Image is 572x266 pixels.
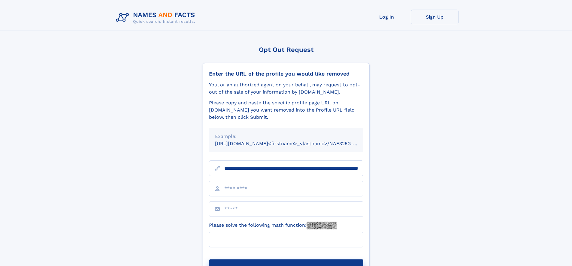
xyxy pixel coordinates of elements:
[363,10,411,24] a: Log In
[215,141,375,146] small: [URL][DOMAIN_NAME]<firstname>_<lastname>/NAF325G-xxxxxxxx
[113,10,200,26] img: Logo Names and Facts
[215,133,357,140] div: Example:
[203,46,370,53] div: Opt Out Request
[209,99,363,121] div: Please copy and paste the specific profile page URL on [DOMAIN_NAME] you want removed into the Pr...
[209,70,363,77] div: Enter the URL of the profile you would like removed
[411,10,459,24] a: Sign Up
[209,81,363,96] div: You, or an authorized agent on your behalf, may request to opt-out of the sale of your informatio...
[209,222,337,229] label: Please solve the following math function:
